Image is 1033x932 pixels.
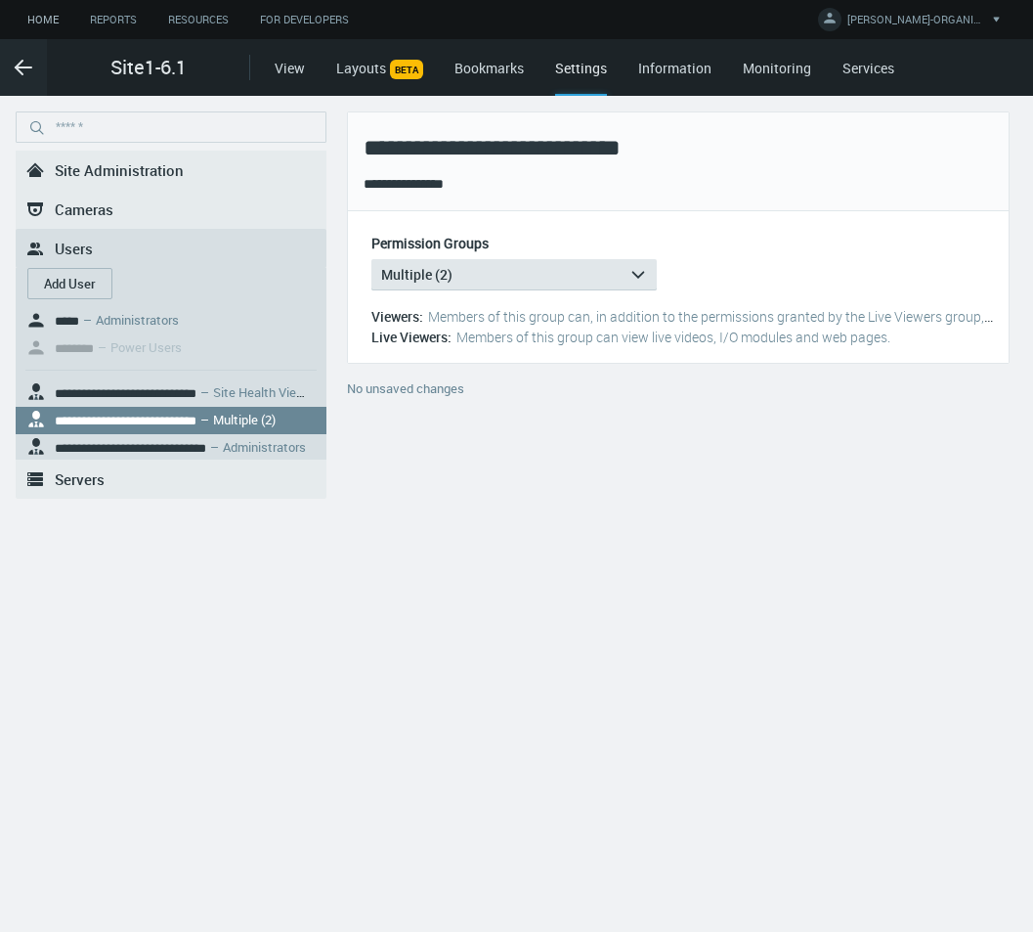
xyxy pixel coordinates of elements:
[456,328,890,346] span: Members of this group can view live videos, I/O modules and web pages.
[743,59,811,77] a: Monitoring
[152,8,244,32] a: Resources
[847,12,984,34] span: [PERSON_NAME]-ORGANIZATION-TEST M.
[55,239,93,258] span: Users
[371,307,423,326] span: Viewers
[555,58,607,96] div: Settings
[12,8,74,32] a: Home
[638,59,711,77] a: Information
[842,59,894,77] a: Services
[381,265,452,284] span: Multiple (2)
[110,53,187,82] span: Site1-6.1
[419,307,423,326] span: :
[110,338,182,356] nx-search-highlight: Power Users
[347,379,1010,411] div: No unsaved changes
[55,469,105,489] span: Servers
[454,59,524,77] a: Bookmarks
[244,8,365,32] a: For Developers
[390,60,423,79] span: BETA
[200,383,209,401] span: –
[223,438,306,456] nx-search-highlight: Administrators
[371,328,452,346] span: Live Viewers
[74,8,152,32] a: Reports
[98,338,107,356] span: –
[336,59,423,77] a: LayoutsBETA
[213,411,276,428] nx-search-highlight: Multiple (2)
[96,311,179,329] nx-search-highlight: Administrators
[55,200,113,219] span: Cameras
[213,383,323,401] nx-search-highlight: Site Health Viewers
[55,160,184,180] span: Site Administration
[83,311,92,329] span: –
[200,411,209,428] span: –
[210,438,219,456] span: –
[27,268,112,299] button: Add User
[448,328,452,346] span: :
[275,59,305,77] a: View
[371,259,657,290] button: Multiple (2)
[371,236,489,251] label: Permission Groups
